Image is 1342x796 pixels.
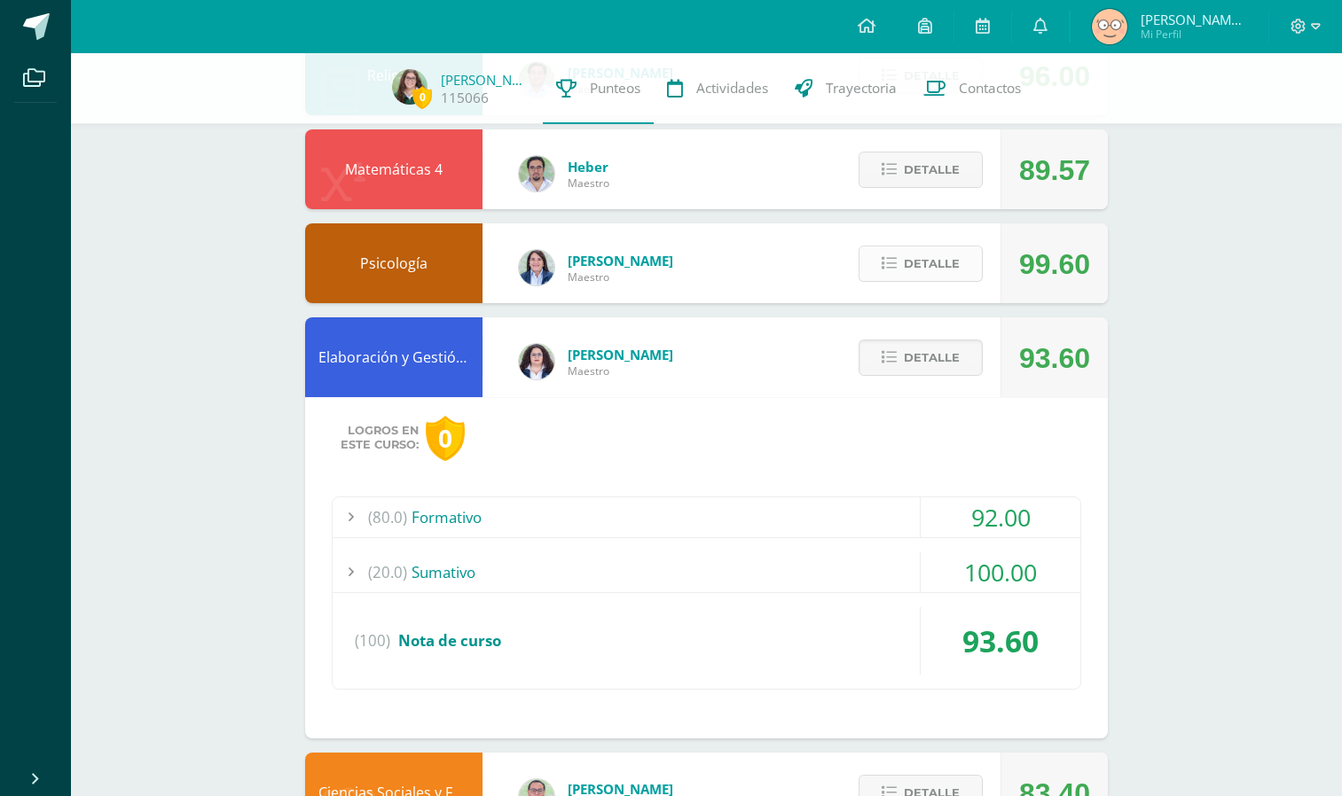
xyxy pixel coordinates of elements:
[412,86,432,108] span: 0
[441,89,489,107] a: 115066
[568,269,673,285] span: Maestro
[368,497,407,537] span: (80.0)
[921,607,1080,675] div: 93.60
[398,630,501,651] span: Nota de curso
[568,252,673,269] span: [PERSON_NAME]
[441,71,530,89] a: [PERSON_NAME]
[654,53,781,124] a: Actividades
[859,152,983,188] button: Detalle
[959,79,1021,98] span: Contactos
[1019,130,1090,210] div: 89.57
[305,129,483,209] div: Matemáticas 4
[904,153,960,186] span: Detalle
[904,341,960,374] span: Detalle
[921,552,1080,592] div: 100.00
[1141,27,1247,42] span: Mi Perfil
[696,79,768,98] span: Actividades
[519,344,554,379] img: ba02aa29de7e60e5f6614f4096ff8928.png
[341,424,419,452] span: Logros en este curso:
[568,363,673,378] span: Maestro
[543,53,654,124] a: Punteos
[568,176,609,191] span: Maestro
[568,158,609,176] span: Heber
[859,246,983,282] button: Detalle
[568,346,673,363] span: [PERSON_NAME]
[910,53,1034,124] a: Contactos
[392,69,428,105] img: 7a8bb309cd2690a783a0c444a844ac85.png
[519,250,554,285] img: 101204560ce1c1800cde82bcd5e5712f.png
[1141,11,1247,28] span: [PERSON_NAME] de los Angeles
[305,223,483,303] div: Psicología
[333,552,1080,592] div: Sumativo
[859,339,983,376] button: Detalle
[426,416,465,461] div: 0
[1092,9,1127,44] img: 6366ed5ed987100471695a0532754633.png
[826,79,897,98] span: Trayectoria
[333,497,1080,537] div: Formativo
[590,79,640,98] span: Punteos
[1019,224,1090,304] div: 99.60
[904,247,960,280] span: Detalle
[368,552,407,592] span: (20.0)
[1019,318,1090,398] div: 93.60
[921,497,1080,537] div: 92.00
[355,607,390,675] span: (100)
[519,156,554,191] img: 00229b7027b55c487e096d516d4a36c4.png
[305,317,483,397] div: Elaboración y Gestión de Proyectos
[781,53,910,124] a: Trayectoria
